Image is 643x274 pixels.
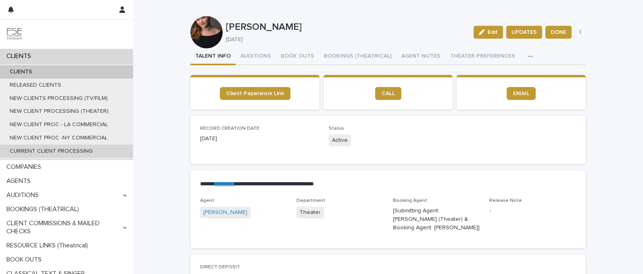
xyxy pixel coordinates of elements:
[3,205,86,213] p: BOOKINGS (THEATRICAL)
[513,91,529,96] span: EMAIL
[220,87,290,100] a: Client Paperwork Link
[382,91,395,96] span: CALL
[3,242,94,249] p: RESOURCE LINKS (Theatrical)
[551,28,566,36] span: DONE
[506,26,542,39] button: UPDATES
[226,21,467,33] p: [PERSON_NAME]
[296,207,324,218] span: Theater
[393,198,427,203] span: Booking Agent
[276,48,319,65] button: BOOK OUTS
[3,95,114,102] p: NEW CLIENTS PROCESSING (TV/FILM)
[190,48,236,65] button: TALENT INFO
[393,207,480,232] p: [Submitting Agent: [PERSON_NAME] (Theater) & Booking Agent: [PERSON_NAME]]
[3,108,115,115] p: NEW CLIENT PROCESSING (THEATER)
[226,91,284,96] span: Client Paperwork Link
[474,26,503,39] button: Edit
[3,135,114,141] p: NEW CLIENT PROC -NY COMMERCIAL
[397,48,445,65] button: AGENT NOTES
[3,163,48,171] p: COMPANIES
[3,148,99,155] p: CURRENT CLIENT PROCESSING
[3,52,38,60] p: CLIENTS
[329,135,351,146] span: Active
[3,82,68,89] p: RELEASED CLIENTS
[3,256,48,264] p: BOOK OUTS
[375,87,401,100] a: CALL
[319,48,397,65] button: BOOKINGS (THEATRICAL)
[296,198,325,203] span: Department
[507,87,536,100] a: EMAIL
[200,198,214,203] span: Agent
[489,207,576,215] p: -
[329,126,344,131] span: Status
[3,191,45,199] p: AUDITIONS
[3,68,39,75] p: CLIENTS
[200,135,319,143] p: [DATE]
[545,26,572,39] button: DONE
[3,177,37,185] p: AGENTS
[236,48,276,65] button: AUDITIONS
[489,198,522,203] span: Release Note
[226,36,464,43] p: [DATE]
[445,48,520,65] button: THEATER PREFERENCES
[200,265,240,270] span: DIRECT DEPOSIT
[3,220,123,235] p: CLIENT COMMISSIONS & MAILED CHECKS
[3,121,115,128] p: NEW CLIENT PROC - LA COMMERCIAL
[200,126,259,131] span: RECORD CREATION DATE
[511,28,537,36] span: UPDATES
[6,26,23,42] img: 9JgRvJ3ETPGCJDhvPVA5
[488,29,498,35] span: Edit
[203,208,247,217] a: [PERSON_NAME]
